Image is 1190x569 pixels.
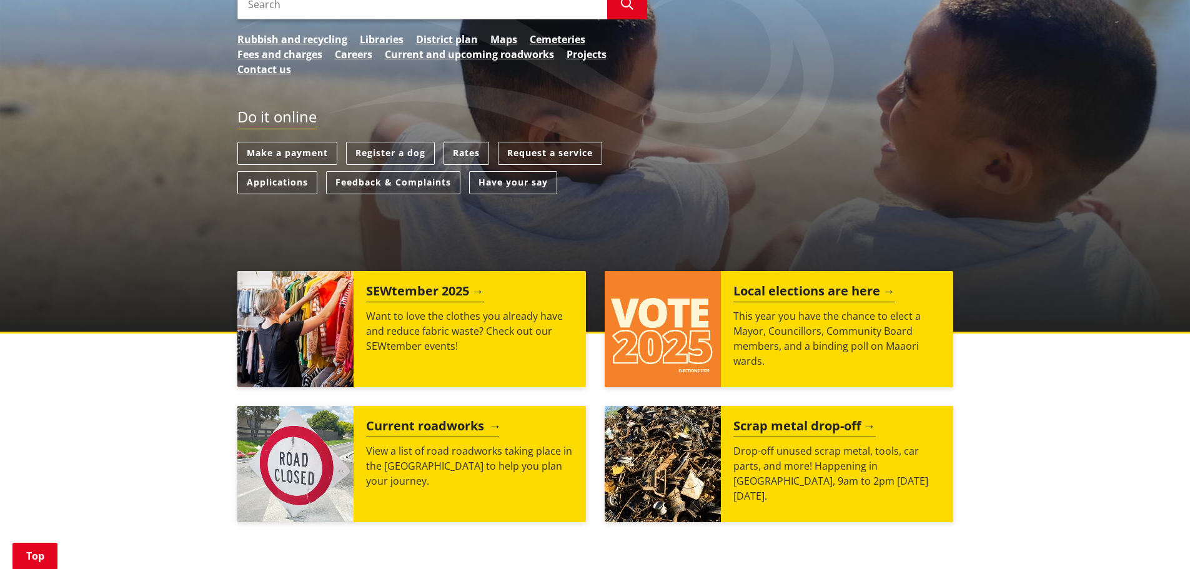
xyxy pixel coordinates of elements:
[237,171,317,194] a: Applications
[385,47,554,62] a: Current and upcoming roadworks
[490,32,517,47] a: Maps
[605,271,953,387] a: Local elections are here This year you have the chance to elect a Mayor, Councillors, Community B...
[237,271,586,387] a: SEWtember 2025 Want to love the clothes you already have and reduce fabric waste? Check out our S...
[237,47,322,62] a: Fees and charges
[335,47,372,62] a: Careers
[567,47,607,62] a: Projects
[605,406,721,522] img: Scrap metal collection
[237,406,354,522] img: Road closed sign
[733,418,876,437] h2: Scrap metal drop-off
[366,418,499,437] h2: Current roadworks
[346,142,435,165] a: Register a dog
[237,142,337,165] a: Make a payment
[12,543,57,569] a: Top
[444,142,489,165] a: Rates
[237,62,291,77] a: Contact us
[1133,517,1178,562] iframe: Messenger Launcher
[733,443,941,503] p: Drop-off unused scrap metal, tools, car parts, and more! Happening in [GEOGRAPHIC_DATA], 9am to 2...
[366,284,484,302] h2: SEWtember 2025
[733,309,941,369] p: This year you have the chance to elect a Mayor, Councillors, Community Board members, and a bindi...
[237,271,354,387] img: SEWtember
[237,32,347,47] a: Rubbish and recycling
[237,406,586,522] a: Current roadworks View a list of road roadworks taking place in the [GEOGRAPHIC_DATA] to help you...
[366,443,573,488] p: View a list of road roadworks taking place in the [GEOGRAPHIC_DATA] to help you plan your journey.
[237,108,317,130] h2: Do it online
[360,32,404,47] a: Libraries
[733,284,895,302] h2: Local elections are here
[366,309,573,354] p: Want to love the clothes you already have and reduce fabric waste? Check out our SEWtember events!
[605,406,953,522] a: A massive pile of rusted scrap metal, including wheels and various industrial parts, under a clea...
[530,32,585,47] a: Cemeteries
[326,171,460,194] a: Feedback & Complaints
[605,271,721,387] img: Vote 2025
[498,142,602,165] a: Request a service
[469,171,557,194] a: Have your say
[416,32,478,47] a: District plan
